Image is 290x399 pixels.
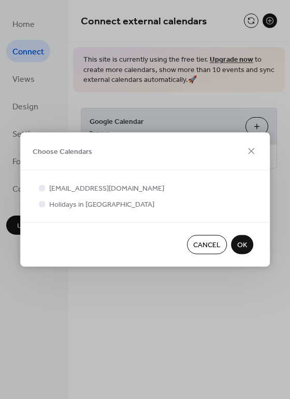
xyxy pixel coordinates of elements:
span: Cancel [193,240,221,251]
span: OK [237,240,247,251]
span: Choose Calendars [33,147,92,158]
button: Cancel [187,235,227,254]
span: Holidays in [GEOGRAPHIC_DATA] [49,199,154,210]
button: OK [231,235,253,254]
span: [EMAIL_ADDRESS][DOMAIN_NAME] [49,183,164,194]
